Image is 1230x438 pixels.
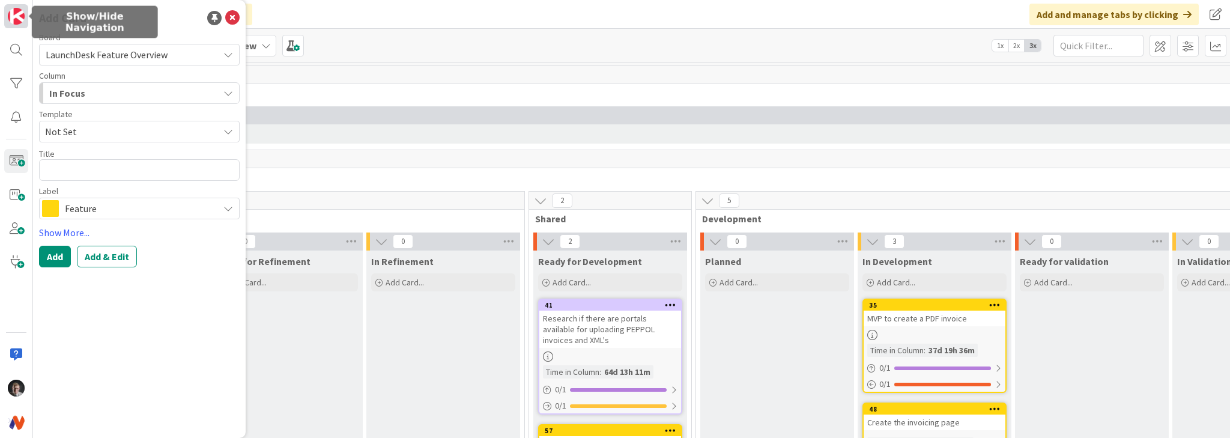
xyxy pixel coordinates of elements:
div: 64d 13h 11m [601,365,653,379]
span: Ready for Development [538,255,642,267]
span: : [924,344,926,357]
span: Add Card... [1034,277,1073,288]
div: Add and manage tabs by clicking [1029,4,1199,25]
span: 1x [992,40,1008,52]
span: Add Card... [877,277,915,288]
div: Create the invoicing page [864,415,1005,430]
div: 35 [864,300,1005,311]
button: Add & Edit [77,246,137,267]
span: 0 / 1 [879,378,891,391]
div: Time in Column [867,344,924,357]
span: 0 / 1 [879,362,891,374]
span: 3x [1025,40,1041,52]
span: Not Set [45,124,210,139]
div: Time in Column [543,365,599,379]
span: 2 [560,234,580,249]
span: Add Card... [553,277,591,288]
div: 0/1 [539,382,681,397]
img: avatar [8,413,25,430]
span: Template [39,110,73,118]
a: 35MVP to create a PDF invoiceTime in Column:37d 19h 36m0/10/1 [862,299,1007,393]
span: 0 [1041,234,1062,249]
span: 3 [884,234,904,249]
label: Title [39,148,55,159]
span: 0 [727,234,747,249]
span: Ready for Refinement [214,255,311,267]
span: 5 [719,193,739,208]
span: Add Card... [228,277,267,288]
a: Show More... [39,225,240,240]
div: 37d 19h 36m [926,344,978,357]
h5: Show/Hide Navigation [37,11,153,34]
span: 0 [1199,234,1219,249]
span: LaunchDesk Feature Overview [46,49,168,61]
span: Shared [535,213,676,225]
span: Refinement [53,213,509,225]
div: 0/1 [864,377,1005,392]
a: 41Research if there are portals available for uploading PEPPOL invoices and XML'sTime in Column:6... [538,299,682,415]
div: 0/1 [539,398,681,413]
div: 48 [869,405,1005,413]
div: 41 [539,300,681,311]
span: Planned [705,255,741,267]
div: 41Research if there are portals available for uploading PEPPOL invoices and XML's [539,300,681,348]
img: FH [8,380,25,397]
button: In Focus [39,82,240,104]
div: Research if there are portals available for uploading PEPPOL invoices and XML's [539,311,681,348]
div: 48Create the invoicing page [864,404,1005,430]
span: Add Card... [1192,277,1230,288]
div: 35 [869,301,1005,309]
span: Ready for validation [1020,255,1109,267]
span: : [599,365,601,379]
div: MVP to create a PDF invoice [864,311,1005,326]
span: In Development [862,255,932,267]
span: 0 [235,234,256,249]
span: Label [39,187,58,195]
span: 0 / 1 [555,400,566,412]
span: 0 [393,234,413,249]
span: 2 [552,193,572,208]
span: 2x [1008,40,1025,52]
img: Visit kanbanzone.com [8,8,25,25]
div: 41 [545,301,681,309]
span: Add Card... [720,277,758,288]
span: Column [39,71,65,80]
div: 57 [539,425,681,436]
div: 35MVP to create a PDF invoice [864,300,1005,326]
span: In Focus [49,85,85,101]
span: In Refinement [371,255,434,267]
span: Board [39,33,61,41]
div: 48 [864,404,1005,415]
span: Feature [65,200,213,217]
button: Add [39,246,71,267]
input: Quick Filter... [1053,35,1144,56]
div: 57 [545,427,681,435]
div: 0/1 [864,360,1005,376]
span: 0 / 1 [555,383,566,396]
span: Add Card... [386,277,424,288]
